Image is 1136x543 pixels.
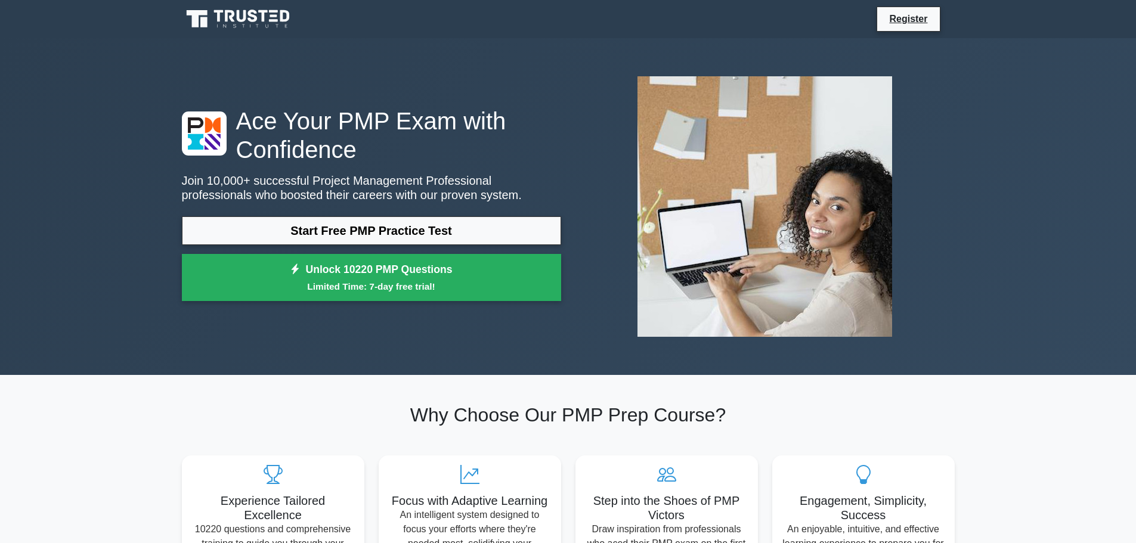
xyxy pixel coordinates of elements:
h5: Experience Tailored Excellence [191,494,355,522]
h5: Engagement, Simplicity, Success [782,494,945,522]
p: Join 10,000+ successful Project Management Professional professionals who boosted their careers w... [182,173,561,202]
a: Unlock 10220 PMP QuestionsLimited Time: 7-day free trial! [182,254,561,302]
h1: Ace Your PMP Exam with Confidence [182,107,561,164]
a: Start Free PMP Practice Test [182,216,561,245]
a: Register [882,11,934,26]
h5: Step into the Shoes of PMP Victors [585,494,748,522]
h2: Why Choose Our PMP Prep Course? [182,404,955,426]
h5: Focus with Adaptive Learning [388,494,552,508]
small: Limited Time: 7-day free trial! [197,280,546,293]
